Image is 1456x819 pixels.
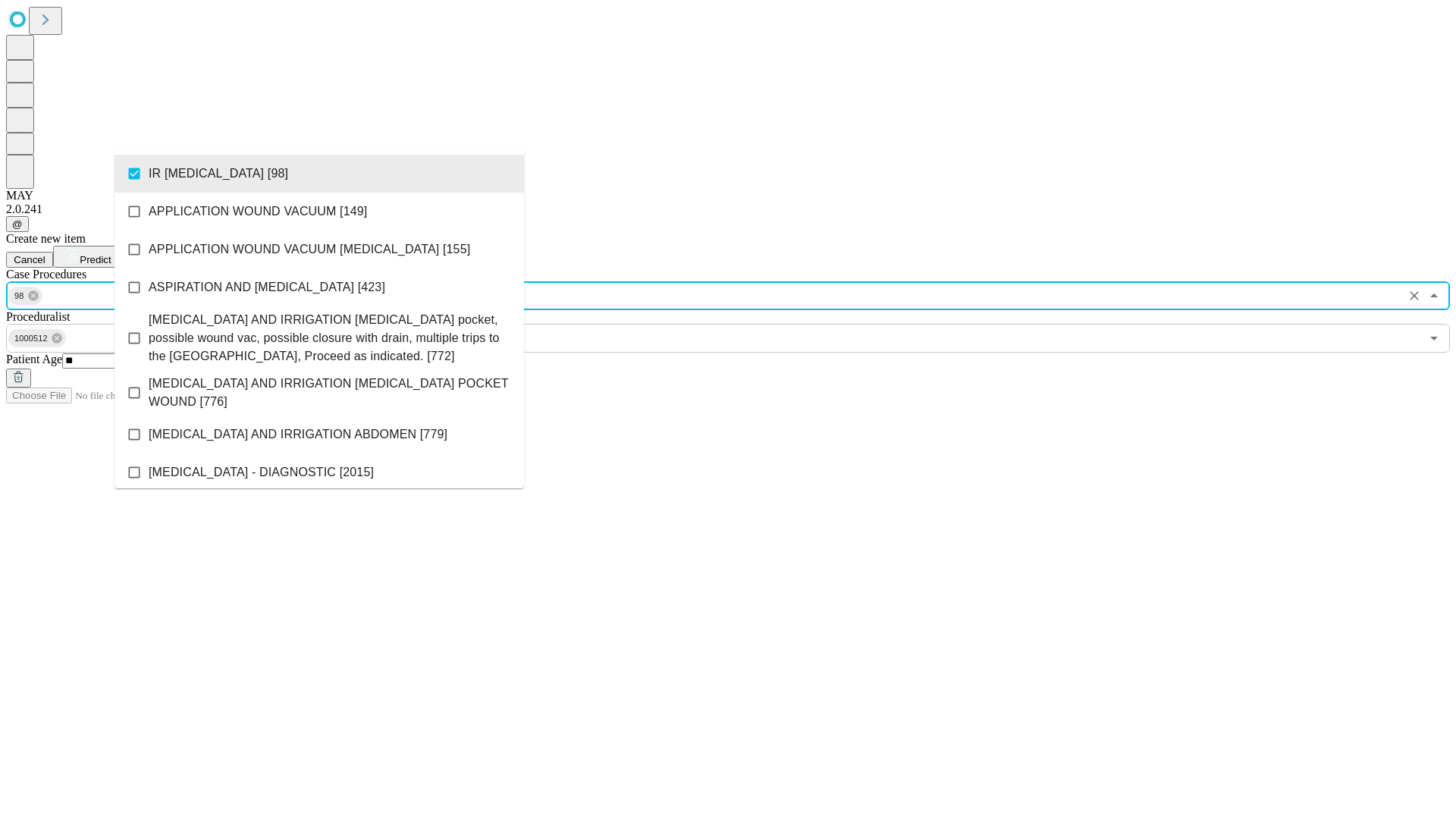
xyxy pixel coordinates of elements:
[6,232,86,245] span: Create new item
[8,287,30,305] span: 98
[6,310,70,323] span: Proceduralist
[6,353,62,366] span: Patient Age
[6,252,53,268] button: Cancel
[6,189,1450,202] div: MAY
[6,268,86,281] span: Scheduled Procedure
[14,254,45,265] span: Cancel
[6,216,29,232] button: @
[149,240,470,259] span: APPLICATION WOUND VACUUM [MEDICAL_DATA] [155]
[8,329,66,347] div: 1000512
[1404,285,1425,306] button: Clear
[149,202,367,221] span: APPLICATION WOUND VACUUM [149]
[149,375,512,411] span: [MEDICAL_DATA] AND IRRIGATION [MEDICAL_DATA] POCKET WOUND [776]
[53,246,123,268] button: Predict
[12,218,23,230] span: @
[80,254,111,265] span: Predict
[149,311,512,366] span: [MEDICAL_DATA] AND IRRIGATION [MEDICAL_DATA] pocket, possible wound vac, possible closure with dr...
[149,425,447,444] span: [MEDICAL_DATA] AND IRRIGATION ABDOMEN [779]
[149,278,385,297] span: ASPIRATION AND [MEDICAL_DATA] [423]
[1423,328,1445,349] button: Open
[8,287,42,305] div: 98
[149,463,374,482] span: [MEDICAL_DATA] - DIAGNOSTIC [2015]
[1423,285,1445,306] button: Close
[8,330,54,347] span: 1000512
[149,165,288,183] span: IR [MEDICAL_DATA] [98]
[6,202,1450,216] div: 2.0.241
